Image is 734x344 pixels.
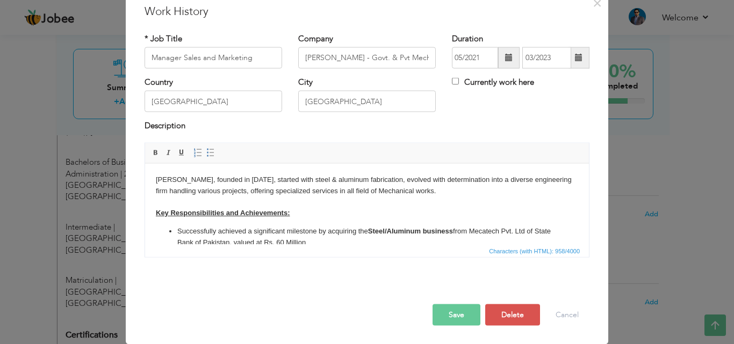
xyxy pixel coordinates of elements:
button: Save [433,304,480,325]
label: * Job Title [145,33,182,44]
button: Cancel [545,304,589,325]
a: Bold [150,147,162,158]
label: Description [145,120,185,131]
body: [PERSON_NAME], founded in [DATE], started with steel & aluminum fabrication, evolved with determi... [11,11,433,129]
li: Successfully achieved a significant milestone by acquiring the from Mecatech Pvt. Ltd of State Ba... [32,62,412,85]
button: Delete [485,304,540,325]
a: Underline [176,147,188,158]
a: Italic [163,147,175,158]
iframe: Rich Text Editor, workEditor [145,163,589,244]
strong: Key Responsibilities and Achievements: [11,45,145,53]
h3: Work History [145,3,589,19]
strong: Steel/Aluminum business [223,63,308,71]
label: Currently work here [452,77,534,88]
a: Insert/Remove Bulleted List [205,147,217,158]
input: Currently work here [452,78,459,85]
label: Duration [452,33,483,44]
input: From [452,47,498,69]
a: Insert/Remove Numbered List [192,147,204,158]
div: Statistics [487,246,583,255]
label: Company [298,33,333,44]
label: Country [145,77,173,88]
input: Present [522,47,571,69]
span: Characters (with HTML): 958/4000 [487,246,582,255]
label: City [298,77,313,88]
